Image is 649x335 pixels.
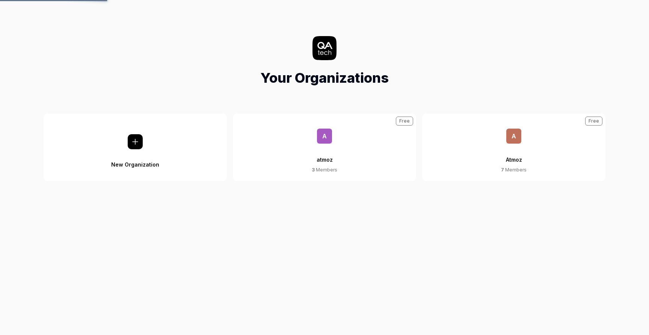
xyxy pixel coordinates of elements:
div: Atmoz [506,144,522,167]
button: AAtmoz7 MembersFree [422,114,605,181]
span: a [317,129,332,144]
button: New Organization [44,114,227,181]
div: Members [312,167,337,173]
span: A [506,129,521,144]
span: 3 [312,167,315,173]
button: aatmoz3 MembersFree [233,114,416,181]
span: 7 [501,167,504,173]
div: Free [585,117,602,126]
div: atmoz [317,144,333,167]
div: New Organization [111,149,159,168]
div: Members [501,167,527,173]
h1: Your Organizations [260,68,389,88]
div: Free [396,117,413,126]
